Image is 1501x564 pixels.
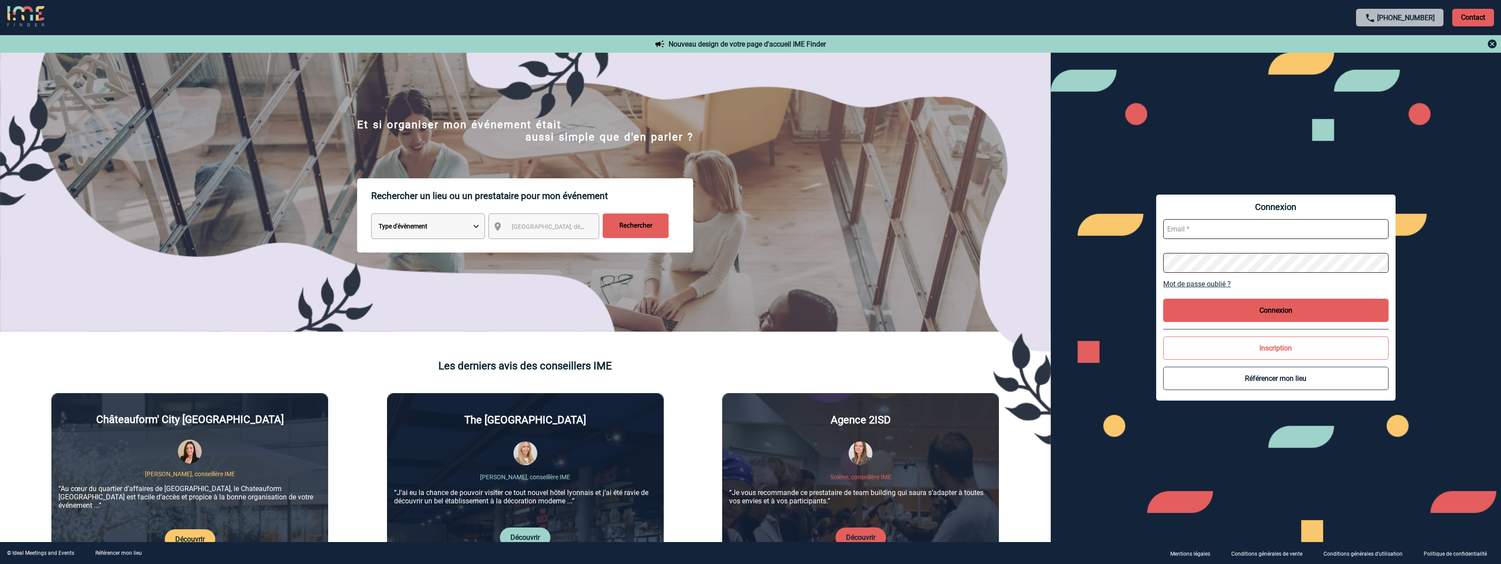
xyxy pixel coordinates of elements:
a: Mot de passe oublié ? [1163,280,1389,288]
a: Mentions légales [1163,549,1224,557]
button: Référencer mon lieu [1163,367,1389,390]
a: Conditions générales d'utilisation [1317,549,1417,557]
input: Email * [1163,219,1389,239]
button: Inscription [1163,336,1389,360]
p: Conditions générales d'utilisation [1324,551,1403,557]
a: Conditions générales de vente [1224,549,1317,557]
p: Mentions légales [1170,551,1210,557]
div: © Ideal Meetings and Events [7,550,74,556]
span: Connexion [1163,202,1389,212]
p: Contact [1452,9,1494,26]
p: Conditions générales de vente [1231,551,1302,557]
input: Rechercher [603,213,669,238]
img: call-24-px.png [1365,13,1375,23]
a: [PHONE_NUMBER] [1377,14,1435,22]
span: [GEOGRAPHIC_DATA], département, région... [512,223,634,230]
a: Politique de confidentialité [1417,549,1501,557]
p: Politique de confidentialité [1424,551,1487,557]
p: Rechercher un lieu ou un prestataire pour mon événement [371,178,693,213]
a: Référencer mon lieu [95,550,142,556]
button: Connexion [1163,299,1389,322]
